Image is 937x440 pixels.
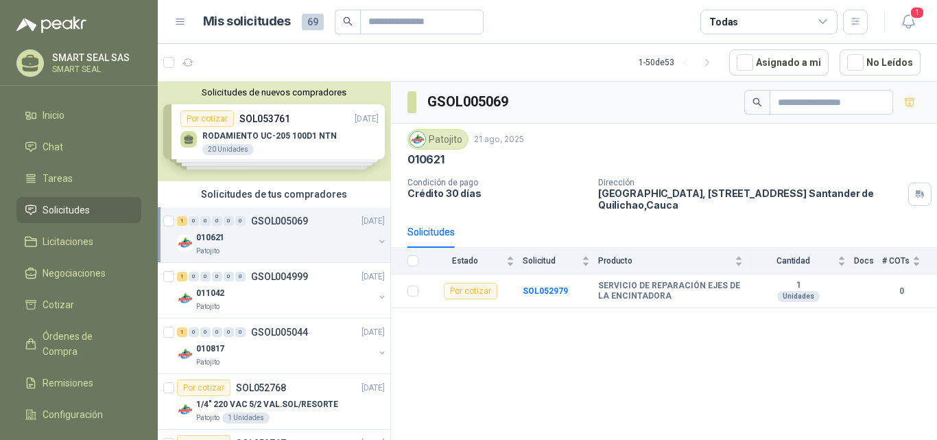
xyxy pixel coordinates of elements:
[639,51,718,73] div: 1 - 50 de 53
[427,256,503,266] span: Estado
[777,291,820,302] div: Unidades
[598,256,732,266] span: Producto
[235,272,246,281] div: 0
[203,12,291,32] h1: Mis solicitudes
[854,248,882,275] th: Docs
[598,178,903,187] p: Dirección
[598,248,751,275] th: Producto
[177,216,187,226] div: 1
[16,402,141,428] a: Configuración
[200,327,211,337] div: 0
[474,133,524,146] p: 21 ago, 2025
[177,324,388,368] a: 1 0 0 0 0 0 GSOL005044[DATE] Company Logo010817Patojito
[43,375,93,391] span: Remisiones
[196,357,220,368] p: Patojito
[427,91,510,113] h3: GSOL005069
[158,374,390,430] a: Por cotizarSOL052768[DATE] Company Logo1/4" 220 VAC 5/2 VAL.SOL/RESORTEPatojito1 Unidades
[177,268,388,312] a: 1 0 0 0 0 0 GSOL004999[DATE] Company Logo011042Patojito
[407,129,468,150] div: Patojito
[407,224,455,240] div: Solicitudes
[52,65,138,73] p: SMART SEAL
[709,14,738,30] div: Todas
[910,6,925,19] span: 1
[361,270,385,283] p: [DATE]
[189,327,199,337] div: 0
[16,102,141,128] a: Inicio
[251,216,308,226] p: GSOL005069
[177,402,193,418] img: Company Logo
[16,370,141,396] a: Remisiones
[236,383,286,393] p: SOL052768
[177,272,187,281] div: 1
[177,380,230,396] div: Por cotizar
[177,346,193,362] img: Company Logo
[16,134,141,160] a: Chat
[177,327,187,337] div: 1
[523,286,568,296] a: SOL052979
[882,248,937,275] th: # COTs
[196,246,220,257] p: Patojito
[598,281,743,302] b: SERVICIO DE REPARACIÓN EJES DE LA ENCINTADORA
[196,231,224,244] p: 010621
[196,413,220,424] p: Patojito
[43,139,63,154] span: Chat
[16,323,141,364] a: Órdenes de Compra
[177,290,193,307] img: Company Logo
[43,266,106,281] span: Negociaciones
[189,216,199,226] div: 0
[523,256,579,266] span: Solicitud
[43,329,128,359] span: Órdenes de Compra
[212,216,222,226] div: 0
[16,16,86,33] img: Logo peakr
[751,248,854,275] th: Cantidad
[16,229,141,255] a: Licitaciones
[177,235,193,251] img: Company Logo
[43,108,64,123] span: Inicio
[752,97,762,107] span: search
[16,292,141,318] a: Cotizar
[427,248,523,275] th: Estado
[222,413,270,424] div: 1 Unidades
[43,202,90,218] span: Solicitudes
[751,256,835,266] span: Cantidad
[196,301,220,312] p: Patojito
[16,260,141,286] a: Negociaciones
[158,82,390,181] div: Solicitudes de nuevos compradoresPor cotizarSOL053761[DATE] RODAMIENTO UC-205 100D1 NTN20 Unidade...
[224,327,234,337] div: 0
[200,216,211,226] div: 0
[235,216,246,226] div: 0
[16,197,141,223] a: Solicitudes
[43,234,93,249] span: Licitaciones
[235,327,246,337] div: 0
[52,53,138,62] p: SMART SEAL SAS
[196,343,224,356] p: 010817
[251,272,308,281] p: GSOL004999
[302,14,324,30] span: 69
[361,326,385,339] p: [DATE]
[882,285,921,298] b: 0
[43,407,103,422] span: Configuración
[16,165,141,192] a: Tareas
[177,213,388,257] a: 1 0 0 0 0 0 GSOL005069[DATE] Company Logo010621Patojito
[212,272,222,281] div: 0
[361,215,385,228] p: [DATE]
[598,187,903,211] p: [GEOGRAPHIC_DATA], [STREET_ADDRESS] Santander de Quilichao , Cauca
[43,171,73,186] span: Tareas
[212,327,222,337] div: 0
[444,283,497,299] div: Por cotizar
[410,132,425,147] img: Company Logo
[896,10,921,34] button: 1
[200,272,211,281] div: 0
[189,272,199,281] div: 0
[43,297,74,312] span: Cotizar
[224,272,234,281] div: 0
[407,187,587,199] p: Crédito 30 días
[882,256,910,266] span: # COTs
[840,49,921,76] button: No Leídos
[196,398,338,411] p: 1/4" 220 VAC 5/2 VAL.SOL/RESORTE
[523,248,598,275] th: Solicitud
[158,181,390,207] div: Solicitudes de tus compradores
[361,382,385,395] p: [DATE]
[751,280,846,291] b: 1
